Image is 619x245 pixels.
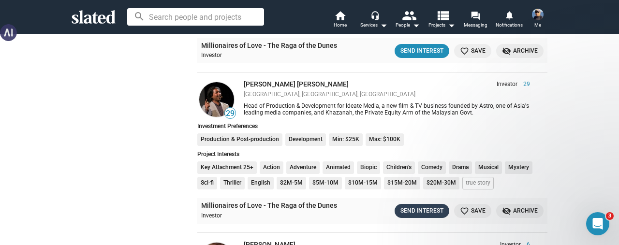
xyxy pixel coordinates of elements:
span: Save [460,46,486,56]
button: Save [454,204,491,218]
a: Notifications [492,10,526,31]
div: Head of Production & Development for Ideate Media, a new film & TV business founded by Astro, one... [244,102,530,116]
a: [PERSON_NAME] [PERSON_NAME] [244,80,349,88]
li: $2M-5M [277,177,306,189]
li: Thriller [220,177,245,189]
button: Mukesh ParikhMe [526,7,549,32]
li: Drama [449,161,472,174]
span: Projects [428,19,455,31]
button: People [391,10,425,31]
a: Millionaires of Love - The Raga of the Dunes [201,201,337,210]
mat-icon: arrow_drop_down [445,19,457,31]
li: Biopic [357,161,380,174]
mat-icon: home [334,10,346,21]
li: Max: $100K [366,133,404,146]
li: $5M-10M [309,177,342,189]
mat-icon: favorite_border [460,46,469,56]
li: Min: $25K [329,133,363,146]
mat-icon: arrow_drop_down [410,19,422,31]
div: Investor [201,212,362,220]
button: Send Interest [395,44,449,58]
div: Services [360,19,387,31]
div: Investment Preferences [197,123,547,130]
li: true story [462,177,494,189]
li: Sci-fi [197,177,217,189]
button: Services [357,10,391,31]
a: Millionaires of Love - The Raga of the Dunes [201,41,337,50]
li: Children's [383,161,415,174]
mat-icon: favorite_border [460,206,469,216]
li: Comedy [418,161,446,174]
span: Messaging [464,19,487,31]
mat-icon: visibility_off [502,46,511,56]
li: Mystery [505,161,532,174]
span: Home [334,19,347,31]
div: People [396,19,420,31]
iframe: Intercom live chat [586,212,609,235]
li: Action [260,161,283,174]
li: $20M-30M [423,177,459,189]
span: 29 [225,109,236,118]
mat-icon: view_list [436,8,450,22]
img: Mukesh Parikh [532,9,544,20]
div: Send Interest [400,46,443,56]
input: Search people and projects [127,8,264,26]
span: Save [460,206,486,216]
span: Archive [502,46,538,56]
div: Investor [201,52,362,59]
a: Messaging [458,10,492,31]
a: Arvind Ethan David [197,80,236,119]
li: Adventure [286,161,320,174]
span: 3 [606,212,614,220]
span: Archive [502,206,538,216]
div: Project Interests [197,151,547,158]
li: Key Attachment 25+ [197,161,257,174]
mat-icon: forum [471,11,480,20]
mat-icon: headset_mic [370,11,379,19]
li: English [248,177,274,189]
button: Projects [425,10,458,31]
span: Investor [497,81,517,88]
span: 29 [517,81,530,88]
li: $15M-20M [384,177,420,189]
li: Development [285,133,326,146]
button: Archive [496,44,544,58]
li: $10M-15M [345,177,381,189]
mat-icon: notifications [504,10,514,19]
div: [GEOGRAPHIC_DATA], [GEOGRAPHIC_DATA], [GEOGRAPHIC_DATA] [244,91,530,99]
a: Home [323,10,357,31]
button: Save [454,44,491,58]
mat-icon: visibility_off [502,206,511,216]
div: Send Interest [400,206,443,216]
mat-icon: arrow_drop_down [378,19,389,31]
button: Archive [496,204,544,218]
li: Production & Post-production [197,133,282,146]
img: Arvind Ethan David [199,82,234,117]
mat-icon: people [402,8,416,22]
button: Send Interest [395,204,449,218]
li: Animated [323,161,354,174]
span: Me [534,19,541,31]
span: Notifications [496,19,523,31]
li: Musical [475,161,502,174]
